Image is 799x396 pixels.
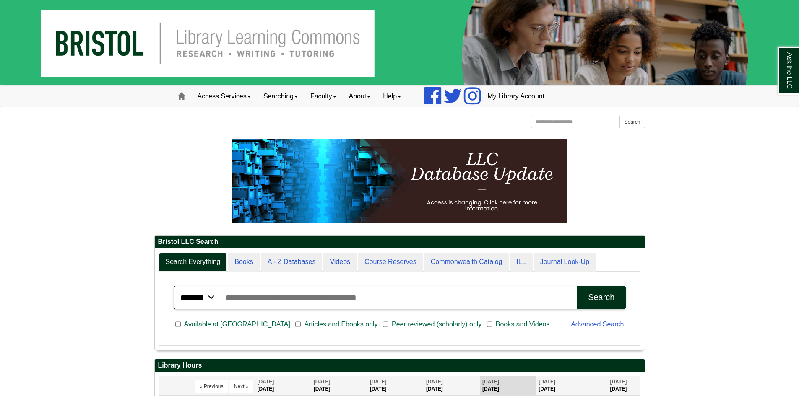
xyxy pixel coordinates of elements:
[619,116,645,128] button: Search
[304,86,343,107] a: Faculty
[229,380,253,393] button: Next »
[482,379,499,385] span: [DATE]
[481,86,551,107] a: My Library Account
[228,253,260,272] a: Books
[608,376,640,395] th: [DATE]
[577,286,625,309] button: Search
[295,321,301,328] input: Articles and Ebooks only
[588,292,614,302] div: Search
[487,321,492,328] input: Books and Videos
[181,319,294,329] span: Available at [GEOGRAPHIC_DATA]
[536,376,608,395] th: [DATE]
[195,380,228,393] button: « Previous
[159,253,227,272] a: Search Everything
[368,376,424,395] th: [DATE]
[155,359,645,372] h2: Library Hours
[610,379,627,385] span: [DATE]
[492,319,553,329] span: Books and Videos
[424,253,509,272] a: Commonwealth Catalog
[301,319,381,329] span: Articles and Ebooks only
[314,379,331,385] span: [DATE]
[358,253,423,272] a: Course Reserves
[261,253,323,272] a: A - Z Databases
[539,379,555,385] span: [DATE]
[312,376,368,395] th: [DATE]
[258,379,274,385] span: [DATE]
[424,376,480,395] th: [DATE]
[480,376,536,395] th: [DATE]
[255,376,312,395] th: [DATE]
[191,86,257,107] a: Access Services
[155,236,645,248] h2: Bristol LLC Search
[388,319,485,329] span: Peer reviewed (scholarly) only
[571,321,624,328] a: Advanced Search
[383,321,388,328] input: Peer reviewed (scholarly) only
[175,321,181,328] input: Available at [GEOGRAPHIC_DATA]
[370,379,387,385] span: [DATE]
[257,86,304,107] a: Searching
[510,253,532,272] a: ILL
[426,379,443,385] span: [DATE]
[232,139,567,223] img: HTML tutorial
[343,86,377,107] a: About
[323,253,357,272] a: Videos
[377,86,407,107] a: Help
[534,253,596,272] a: Journal Look-Up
